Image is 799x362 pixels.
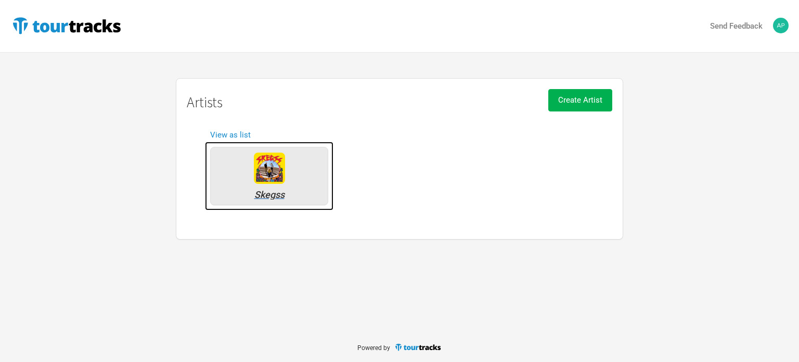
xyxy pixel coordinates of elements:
[254,153,285,184] div: Skegss
[187,94,612,110] h1: Artists
[394,343,442,352] img: TourTracks
[548,89,612,111] button: Create Artist
[205,142,333,210] a: Skegss
[773,18,789,33] img: Alexander
[10,15,123,36] img: TourTracks
[254,153,285,184] img: 8909b579-dbe5-4499-aa28-03962cc12084-Skegss.jpg
[357,344,390,352] span: Powered by
[558,95,602,105] span: Create Artist
[216,190,323,199] div: Skegss
[710,21,763,31] strong: Send Feedback
[210,130,251,140] a: View as list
